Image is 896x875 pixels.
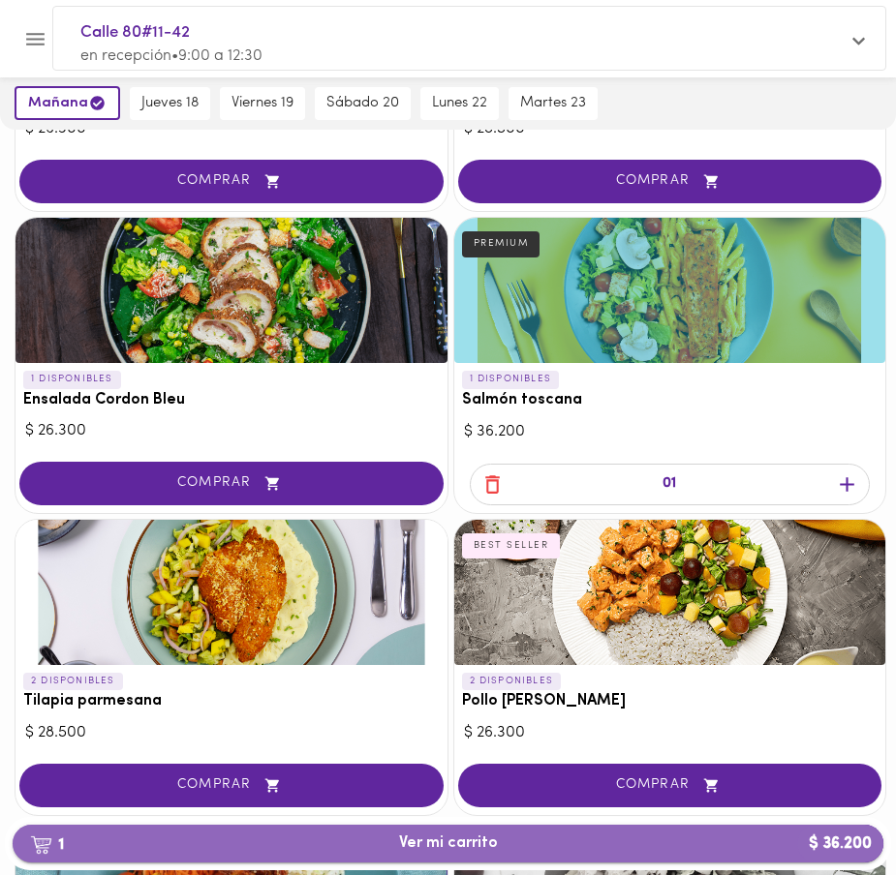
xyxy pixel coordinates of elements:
[454,520,886,665] div: Pollo Tikka Massala
[462,693,879,710] h3: Pollo [PERSON_NAME]
[19,160,444,203] button: COMPRAR
[18,831,76,857] b: 1
[232,95,294,112] span: viernes 19
[19,462,444,505] button: COMPRAR
[399,834,498,853] span: Ver mi carrito
[44,777,419,794] span: COMPRAR
[130,87,210,120] button: jueves 18
[28,94,107,112] span: mañana
[12,15,59,63] button: Menu
[30,835,52,855] img: cart.png
[80,48,263,64] span: en recepción • 9:00 a 12:30
[462,673,562,690] p: 2 DISPONIBLES
[19,764,444,807] button: COMPRAR
[23,693,440,710] h3: Tilapia parmesana
[80,20,839,45] span: Calle 80#11-42
[44,475,419,492] span: COMPRAR
[23,392,440,409] h3: Ensalada Cordon Bleu
[220,87,305,120] button: viernes 19
[462,392,879,409] h3: Salmón toscana
[326,95,399,112] span: sábado 20
[464,421,877,443] div: $ 36.200
[15,218,448,363] div: Ensalada Cordon Bleu
[23,371,121,388] p: 1 DISPONIBLES
[462,533,561,558] div: BEST SELLER
[25,420,438,442] div: $ 26.300
[482,173,858,190] span: COMPRAR
[23,673,123,690] p: 2 DISPONIBLES
[141,95,199,112] span: jueves 18
[458,764,882,807] button: COMPRAR
[803,782,896,875] iframe: Messagebird Livechat Widget
[797,825,883,862] b: $ 36.200
[462,231,541,256] div: PREMIUM
[482,777,858,794] span: COMPRAR
[520,95,586,112] span: martes 23
[464,722,877,744] div: $ 26.300
[15,86,120,120] button: mañana
[509,87,598,120] button: martes 23
[663,473,676,496] p: 01
[315,87,411,120] button: sábado 20
[432,95,487,112] span: lunes 22
[13,825,883,862] button: 1Ver mi carrito$ 36.200
[25,722,438,744] div: $ 28.500
[462,371,560,388] p: 1 DISPONIBLES
[420,87,499,120] button: lunes 22
[44,173,419,190] span: COMPRAR
[15,520,448,665] div: Tilapia parmesana
[458,160,882,203] button: COMPRAR
[454,218,886,363] div: Salmón toscana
